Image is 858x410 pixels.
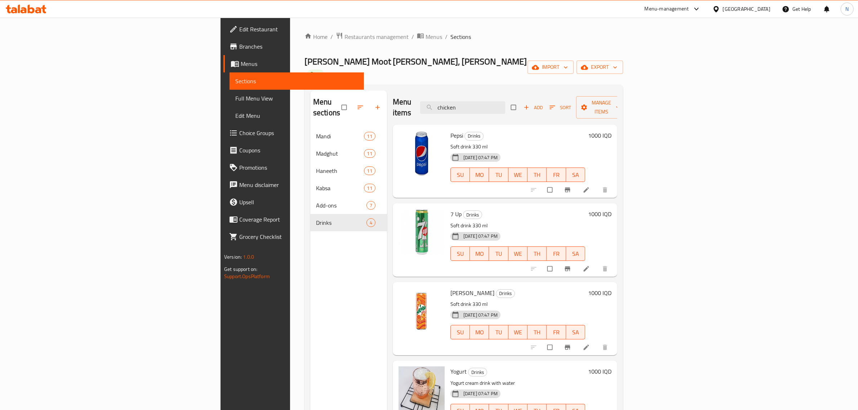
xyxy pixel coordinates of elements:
span: SU [454,170,467,180]
div: Mandi11 [310,128,387,145]
span: Select section [507,101,522,114]
span: Sections [235,77,358,85]
span: Manage items [582,98,622,116]
span: Edit Restaurant [239,25,358,34]
button: Branch-specific-item [560,339,577,355]
span: 7 Up [450,209,462,219]
span: Yogurt [450,366,467,377]
p: Soft drink 330 ml [450,221,585,230]
button: WE [508,168,528,182]
button: TU [489,246,508,261]
a: Full Menu View [230,90,364,107]
button: export [577,61,623,74]
a: Branches [223,38,364,55]
span: Kabsa [316,184,364,192]
span: TU [492,170,505,180]
span: MO [473,327,486,338]
span: TH [530,170,544,180]
span: Select to update [543,183,558,197]
span: Madghut [316,149,364,158]
div: items [366,218,375,227]
button: Add [522,102,545,113]
a: Menus [417,32,442,41]
span: import [533,63,568,72]
span: Grocery Checklist [239,232,358,241]
button: Branch-specific-item [560,261,577,277]
a: Edit menu item [583,186,591,193]
div: Drinks [464,132,484,141]
span: TU [492,249,505,259]
h2: Menu items [393,97,412,118]
h6: 1000 IQD [588,130,612,141]
a: Grocery Checklist [223,228,364,245]
button: SA [566,246,585,261]
span: Promotions [239,163,358,172]
button: FR [547,246,566,261]
button: TU [489,168,508,182]
span: [DATE] 07:47 PM [461,390,501,397]
div: Add-ons7 [310,197,387,214]
span: Mandi [316,132,364,141]
span: 11 [364,185,375,192]
span: 11 [364,133,375,140]
div: Kabsa11 [310,179,387,197]
a: Edit Restaurant [223,21,364,38]
span: MO [473,249,486,259]
a: Edit menu item [583,265,591,272]
button: TH [528,246,547,261]
p: Soft drink 330 ml [450,142,585,151]
span: Pepsi [450,130,463,141]
span: TU [492,327,505,338]
span: 1.0.0 [243,252,254,262]
span: 7 [367,202,375,209]
div: Drinks [468,368,487,376]
span: Sort [550,103,572,112]
div: Drinks [463,210,482,219]
span: Sort items [545,102,576,113]
button: Add section [370,99,387,115]
button: delete [597,339,614,355]
button: SU [450,168,470,182]
span: WE [511,249,525,259]
input: search [420,101,505,114]
span: Full Menu View [235,94,358,103]
span: Version: [224,252,242,262]
span: SU [454,327,467,338]
a: Coupons [223,142,364,159]
span: [DATE] 07:47 PM [461,233,501,240]
span: Select to update [543,262,558,276]
span: Sections [450,32,471,41]
h6: 1000 IQD [588,288,612,298]
div: Haneeth11 [310,162,387,179]
span: Edit Menu [235,111,358,120]
span: Coupons [239,146,358,155]
span: Select to update [543,340,558,354]
span: WE [511,327,525,338]
div: Drinks [496,289,515,298]
span: Branches [239,42,358,51]
div: [GEOGRAPHIC_DATA] [723,5,770,13]
span: Drinks [463,211,482,219]
button: FR [547,325,566,339]
p: Yogurt cream drink with water [450,379,585,388]
span: Restaurants management [344,32,409,41]
button: TH [528,168,547,182]
span: export [582,63,617,72]
button: SU [450,246,470,261]
span: Drinks [316,218,366,227]
div: items [366,201,375,210]
button: FR [547,168,566,182]
a: Menus [223,55,364,72]
button: MO [470,168,489,182]
button: Manage items [576,96,627,119]
nav: Menu sections [310,125,387,234]
button: SU [450,325,470,339]
a: Edit Menu [230,107,364,124]
span: Choice Groups [239,129,358,137]
span: FR [550,249,563,259]
p: Soft drink 330 ml [450,300,585,309]
button: WE [508,246,528,261]
span: Menu disclaimer [239,181,358,189]
div: Menu-management [645,5,689,13]
button: SA [566,168,585,182]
